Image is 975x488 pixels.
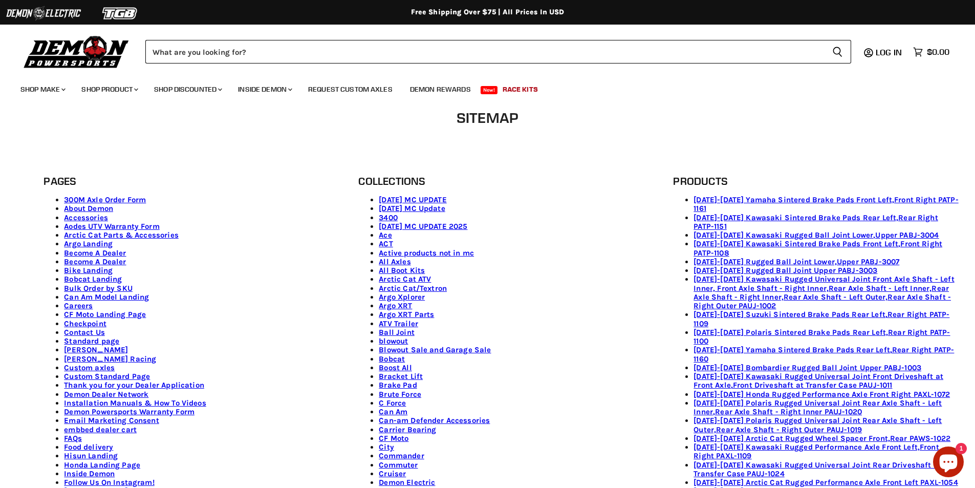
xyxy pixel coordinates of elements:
[64,380,204,390] a: Thank you for your Dealer Application
[379,222,467,231] a: [DATE] MC UPDATE 2025
[64,416,159,425] a: Email Marketing Consent
[694,213,938,231] a: [DATE]-[DATE] Kawasaki Sintered Brake Pads Rear Left,Rear Right PATP-1151
[379,310,434,319] a: Argo XRT Parts
[673,176,960,187] h2: Products
[64,354,156,364] a: [PERSON_NAME] Racing
[44,176,330,187] h2: Pages
[379,239,393,248] a: ACT
[379,230,392,240] a: Ace
[64,222,159,231] a: Aodes UTV Warranty Form
[694,239,942,257] a: [DATE]-[DATE] Kawasaki Sintered Brake Pads Front Left,Front Right PATP-1108
[64,266,113,275] a: Bike Landing
[379,434,408,443] a: CF Moto
[379,319,418,328] a: ATV Trailer
[64,345,128,354] a: [PERSON_NAME]
[379,407,407,416] a: Can Am
[64,310,146,319] a: CF Moto Landing Page
[64,478,154,487] a: Follow Us On Instagram!
[64,284,133,293] a: Bulk Order by SKU
[334,110,641,126] h1: Sitemap
[64,204,113,213] a: About Demon
[64,257,126,266] a: Become A Dealer
[379,425,436,434] a: Carrier Bearing
[871,48,908,57] a: Log in
[379,204,445,213] a: [DATE] MC Update
[5,4,82,23] img: Demon Electric Logo 2
[379,274,431,284] a: Arctic Cat ATV
[64,239,113,248] a: Argo Landing
[824,40,851,63] button: Search
[694,310,949,328] a: [DATE]-[DATE] Suzuki Sintered Brake Pads Rear Left,Rear Right PATP-1109
[908,45,955,59] a: $0.00
[82,4,159,23] img: TGB Logo 2
[78,8,897,17] div: Free Shipping Over $75 | All Prices In USD
[145,40,851,63] form: Product
[74,79,144,100] a: Shop Product
[694,274,954,310] a: [DATE]-[DATE] Kawasaki Rugged Universal Joint Front Axle Shaft - Left Inner, Front Axle Shaft - R...
[379,328,415,337] a: Ball Joint
[379,469,406,478] a: Cruiser
[379,363,411,372] a: Boost All
[694,195,958,213] a: [DATE]-[DATE] Yamaha Sintered Brake Pads Front Left,Front Right PATP-1161
[64,451,118,460] a: Hisun Landing
[64,398,206,408] a: Installation Manuals & How To Videos
[379,372,423,381] a: Bracket Lift
[64,469,115,478] a: Inside Demon
[64,372,150,381] a: Custom Standard Page
[64,230,179,240] a: Arctic Cat Parts & Accessories
[64,301,93,310] a: Careers
[64,425,137,434] a: embbed dealer cart
[20,33,133,70] img: Demon Powersports
[64,390,148,399] a: Demon Dealer Network
[379,292,425,302] a: Argo Xplorer
[379,478,435,487] a: Demon Electric
[379,398,406,408] a: C Force
[379,301,412,310] a: Argo XRT
[379,380,417,390] a: Brake Pad
[694,257,899,266] a: [DATE]-[DATE] Rugged Ball Joint Lower,Upper PABJ-3007
[694,416,942,434] a: [DATE]-[DATE] Polaris Rugged Universal Joint Rear Axle Shaft - Left Outer,Rear Axle Shaft - Right...
[230,79,298,100] a: Inside Demon
[64,292,149,302] a: Can Am Model Landing
[13,75,947,100] ul: Main menu
[64,328,105,337] a: Contact Us
[379,284,447,293] a: Arctic Cat/Textron
[379,451,424,460] a: Commander
[300,79,400,100] a: Request Custom Axles
[379,390,421,399] a: Brute Force
[64,195,146,204] a: 300M Axle Order Form
[64,363,115,372] a: Custom axles
[379,442,394,452] a: City
[64,213,108,222] a: Accessories
[379,416,490,425] a: Can-am Defender Accessories
[379,336,408,346] a: blowout
[402,79,479,100] a: Demon Rewards
[145,40,824,63] input: Search
[495,79,546,100] a: Race Kits
[694,372,943,390] a: [DATE]-[DATE] Kawasaki Rugged Universal Joint Front Driveshaft at Front Axle,Front Driveshaft at ...
[927,47,949,57] span: $0.00
[64,319,106,328] a: Checkpoint
[694,478,958,487] a: [DATE]-[DATE] Arctic Cat Rugged Performance Axle Front Left PAXL-1054
[379,460,418,470] a: Commuter
[694,398,942,416] a: [DATE]-[DATE] Polaris Rugged Universal Joint Rear Axle Shaft - Left Inner,Rear Axle Shaft - Right...
[379,354,405,364] a: Bobcat
[694,460,941,478] a: [DATE]-[DATE] Kawasaki Rugged Universal Joint Rear Driveshaft at Transfer Case PAUJ-1024
[379,248,474,258] a: Active products not in mc
[64,407,194,416] a: Demon Powersports Warranty Form
[694,390,950,399] a: [DATE]-[DATE] Honda Rugged Performance Axle Front Right PAXL-1072
[64,460,140,470] a: Honda Landing Page
[876,47,902,57] span: Log in
[64,336,119,346] a: Standard page
[64,274,122,284] a: Bobcat Landing
[379,257,410,266] a: All Axles
[379,266,425,275] a: All Boot Kits
[694,442,939,460] a: [DATE]-[DATE] Kawasaki Rugged Performance Axle Front Left,Front Right PAXL-1109
[379,345,491,354] a: Blowout Sale and Garage Sale
[64,442,113,452] a: Food delivery
[694,230,939,240] a: [DATE]-[DATE] Kawasaki Rugged Ball Joint Lower,Upper PABJ-3004
[930,447,967,480] inbox-online-store-chat: Shopify online store chat
[146,79,228,100] a: Shop Discounted
[379,213,398,222] a: 3400
[694,345,954,363] a: [DATE]-[DATE] Yamaha Sintered Brake Pads Rear Left,Rear Right PATP-1160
